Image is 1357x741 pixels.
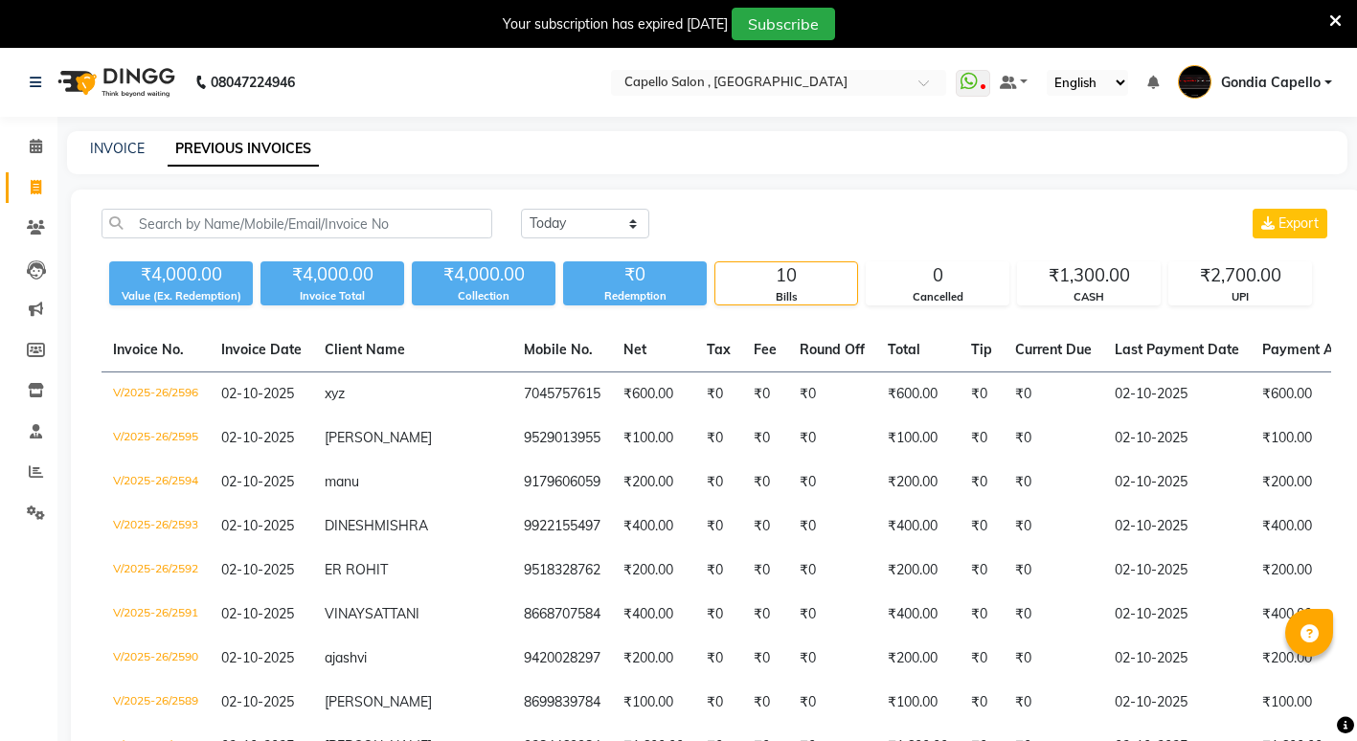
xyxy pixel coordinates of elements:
[102,460,210,505] td: V/2025-26/2594
[512,637,612,681] td: 9420028297
[221,473,294,490] span: 02-10-2025
[742,372,788,417] td: ₹0
[612,593,695,637] td: ₹400.00
[365,605,419,622] span: SATTANI
[1103,505,1251,549] td: 02-10-2025
[695,593,742,637] td: ₹0
[742,681,788,725] td: ₹0
[876,549,960,593] td: ₹200.00
[512,681,612,725] td: 8699839784
[1178,65,1211,99] img: Gondia Capello
[788,549,876,593] td: ₹0
[412,261,555,288] div: ₹4,000.00
[1004,416,1103,460] td: ₹0
[113,341,184,358] span: Invoice No.
[260,288,404,304] div: Invoice Total
[1278,214,1319,232] span: Export
[960,681,1004,725] td: ₹0
[1103,593,1251,637] td: 02-10-2025
[788,372,876,417] td: ₹0
[325,605,365,622] span: VINAY
[221,385,294,402] span: 02-10-2025
[1103,549,1251,593] td: 02-10-2025
[325,693,432,710] span: [PERSON_NAME]
[707,341,731,358] span: Tax
[102,593,210,637] td: V/2025-26/2591
[960,637,1004,681] td: ₹0
[109,261,253,288] div: ₹4,000.00
[512,593,612,637] td: 8668707584
[221,517,294,534] span: 02-10-2025
[612,372,695,417] td: ₹600.00
[695,416,742,460] td: ₹0
[742,593,788,637] td: ₹0
[742,505,788,549] td: ₹0
[788,505,876,549] td: ₹0
[109,288,253,304] div: Value (Ex. Redemption)
[325,341,405,358] span: Client Name
[876,505,960,549] td: ₹400.00
[1103,681,1251,725] td: 02-10-2025
[715,289,857,305] div: Bills
[1018,289,1160,305] div: CASH
[1169,289,1311,305] div: UPI
[102,681,210,725] td: V/2025-26/2589
[102,637,210,681] td: V/2025-26/2590
[325,429,432,446] span: [PERSON_NAME]
[1253,209,1327,238] button: Export
[524,341,593,358] span: Mobile No.
[742,637,788,681] td: ₹0
[623,341,646,358] span: Net
[221,605,294,622] span: 02-10-2025
[754,341,777,358] span: Fee
[695,460,742,505] td: ₹0
[221,693,294,710] span: 02-10-2025
[888,341,920,358] span: Total
[1169,262,1311,289] div: ₹2,700.00
[788,681,876,725] td: ₹0
[960,460,1004,505] td: ₹0
[1004,372,1103,417] td: ₹0
[960,372,1004,417] td: ₹0
[695,505,742,549] td: ₹0
[876,681,960,725] td: ₹100.00
[867,289,1008,305] div: Cancelled
[221,561,294,578] span: 02-10-2025
[788,637,876,681] td: ₹0
[325,473,359,490] span: manu
[612,505,695,549] td: ₹400.00
[512,460,612,505] td: 9179606059
[1018,262,1160,289] div: ₹1,300.00
[1004,681,1103,725] td: ₹0
[695,549,742,593] td: ₹0
[612,637,695,681] td: ₹200.00
[211,56,295,109] b: 08047224946
[612,460,695,505] td: ₹200.00
[102,209,492,238] input: Search by Name/Mobile/Email/Invoice No
[876,416,960,460] td: ₹100.00
[102,416,210,460] td: V/2025-26/2595
[1015,341,1092,358] span: Current Due
[612,681,695,725] td: ₹100.00
[325,517,374,534] span: DINESH
[325,561,388,578] span: ER ROHIT
[788,460,876,505] td: ₹0
[1103,372,1251,417] td: 02-10-2025
[49,56,180,109] img: logo
[90,140,145,157] a: INVOICE
[695,637,742,681] td: ₹0
[260,261,404,288] div: ₹4,000.00
[960,416,1004,460] td: ₹0
[960,593,1004,637] td: ₹0
[102,372,210,417] td: V/2025-26/2596
[221,429,294,446] span: 02-10-2025
[1004,460,1103,505] td: ₹0
[876,372,960,417] td: ₹600.00
[1103,460,1251,505] td: 02-10-2025
[1115,341,1239,358] span: Last Payment Date
[563,261,707,288] div: ₹0
[695,372,742,417] td: ₹0
[742,416,788,460] td: ₹0
[512,549,612,593] td: 9518328762
[221,649,294,666] span: 02-10-2025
